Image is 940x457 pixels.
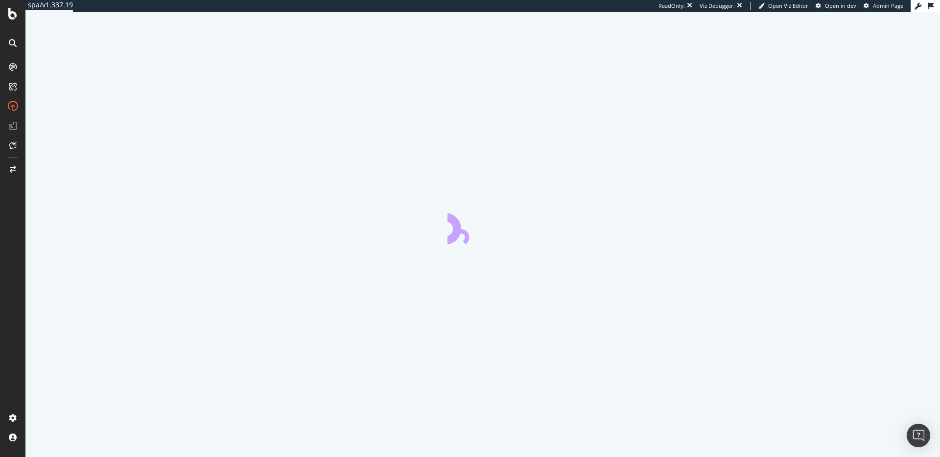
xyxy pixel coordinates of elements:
span: Admin Page [873,2,903,9]
div: Viz Debugger: [700,2,735,10]
span: Open in dev [825,2,856,9]
span: Open Viz Editor [768,2,808,9]
div: animation [447,209,518,244]
div: ReadOnly: [658,2,685,10]
a: Open in dev [816,2,856,10]
a: Admin Page [864,2,903,10]
a: Open Viz Editor [758,2,808,10]
div: Open Intercom Messenger [907,424,930,447]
